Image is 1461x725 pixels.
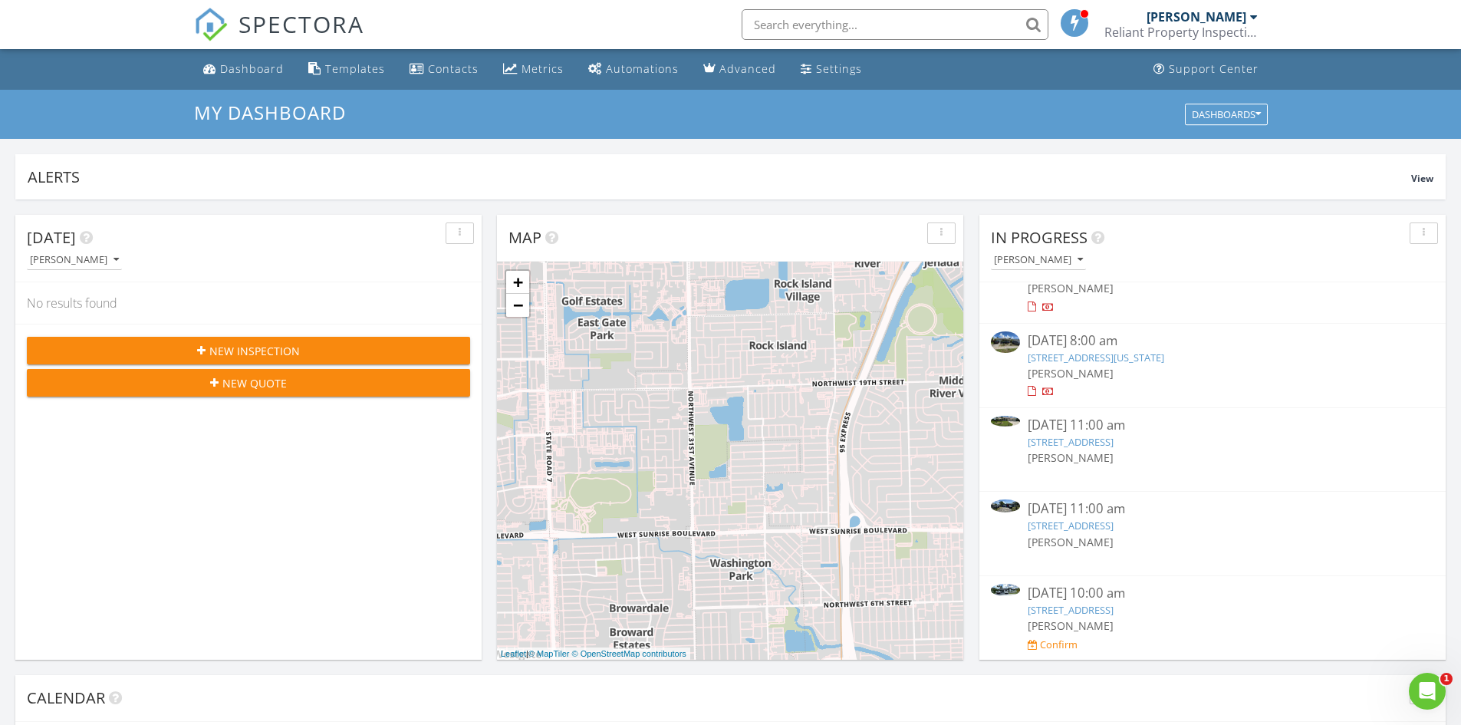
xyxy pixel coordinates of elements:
span: 1 [1440,673,1453,685]
div: [DATE] 8:00 am [1028,331,1397,351]
a: Dashboard [197,55,290,84]
div: [PERSON_NAME] [1147,9,1246,25]
div: Support Center [1169,61,1259,76]
a: Metrics [497,55,570,84]
span: [PERSON_NAME] [1028,281,1114,295]
span: [PERSON_NAME] [1028,618,1114,633]
div: Metrics [522,61,564,76]
span: My Dashboard [194,100,346,125]
div: Confirm [1040,638,1078,651]
span: [DATE] [27,227,76,248]
a: [STREET_ADDRESS][US_STATE] [1028,351,1164,364]
iframe: Intercom live chat [1409,673,1446,710]
a: [DATE] 10:00 am [STREET_ADDRESS] [PERSON_NAME] Confirm [991,584,1434,652]
a: Zoom in [506,271,529,294]
img: 9346706%2Fcover_photos%2FpR0BDzgn5J970RUclqqK%2Fsmall.jpeg [991,584,1020,596]
a: [DATE] 8:00 am [STREET_ADDRESS][US_STATE] [PERSON_NAME] [991,331,1434,400]
a: [DATE] 11:00 am [STREET_ADDRESS] [PERSON_NAME] [991,416,1434,483]
a: SPECTORA [194,21,364,53]
span: View [1411,172,1433,185]
span: New Quote [222,375,287,391]
img: 9279857%2Fcover_photos%2FC2KP43yYQRPxuSdiz84u%2Fsmall.jpeg [991,331,1020,354]
div: Alerts [28,166,1411,187]
a: [STREET_ADDRESS] [1028,603,1114,617]
div: Settings [816,61,862,76]
button: New Quote [27,369,470,397]
div: No results found [15,282,482,324]
a: © MapTiler [528,649,570,658]
span: Map [508,227,541,248]
a: Contacts [403,55,485,84]
button: [PERSON_NAME] [27,250,122,271]
a: [STREET_ADDRESS] [1028,435,1114,449]
input: Search everything... [742,9,1048,40]
span: [PERSON_NAME] [1028,366,1114,381]
div: Reliant Property Inspections [1104,25,1258,40]
a: [STREET_ADDRESS] [1028,519,1114,532]
a: © OpenStreetMap contributors [572,649,686,658]
div: [DATE] 11:00 am [1028,416,1397,435]
div: Templates [325,61,385,76]
button: New Inspection [27,337,470,364]
a: Automations (Basic) [582,55,685,84]
span: New Inspection [209,343,300,359]
div: Automations [606,61,679,76]
div: Advanced [719,61,776,76]
div: | [497,648,690,661]
a: Templates [302,55,391,84]
a: Confirm [1028,638,1078,652]
a: Support Center [1147,55,1265,84]
a: Zoom out [506,294,529,317]
div: [DATE] 11:00 am [1028,499,1397,519]
a: [DATE] 11:00 am [STREET_ADDRESS] [PERSON_NAME] [991,499,1434,567]
a: Leaflet [501,649,526,658]
a: Advanced [697,55,782,84]
span: Calendar [27,687,105,708]
div: Dashboard [220,61,284,76]
img: The Best Home Inspection Software - Spectora [194,8,228,41]
button: Dashboards [1185,104,1268,125]
span: [PERSON_NAME] [1028,450,1114,465]
span: SPECTORA [239,8,364,40]
div: Dashboards [1192,109,1261,120]
div: Contacts [428,61,479,76]
div: [PERSON_NAME] [30,255,119,265]
div: [PERSON_NAME] [994,255,1083,265]
a: Settings [795,55,868,84]
img: 9308353%2Fcover_photos%2F2RT32MWK2KoQan6AJ1Sn%2Fsmall.jpeg [991,416,1020,427]
button: [PERSON_NAME] [991,250,1086,271]
span: In Progress [991,227,1088,248]
img: 9322075%2Fcover_photos%2FcD15puOKe2FPNMJv6Q5U%2Fsmall.jpeg [991,499,1020,512]
span: [PERSON_NAME] [1028,535,1114,549]
div: [DATE] 10:00 am [1028,584,1397,603]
